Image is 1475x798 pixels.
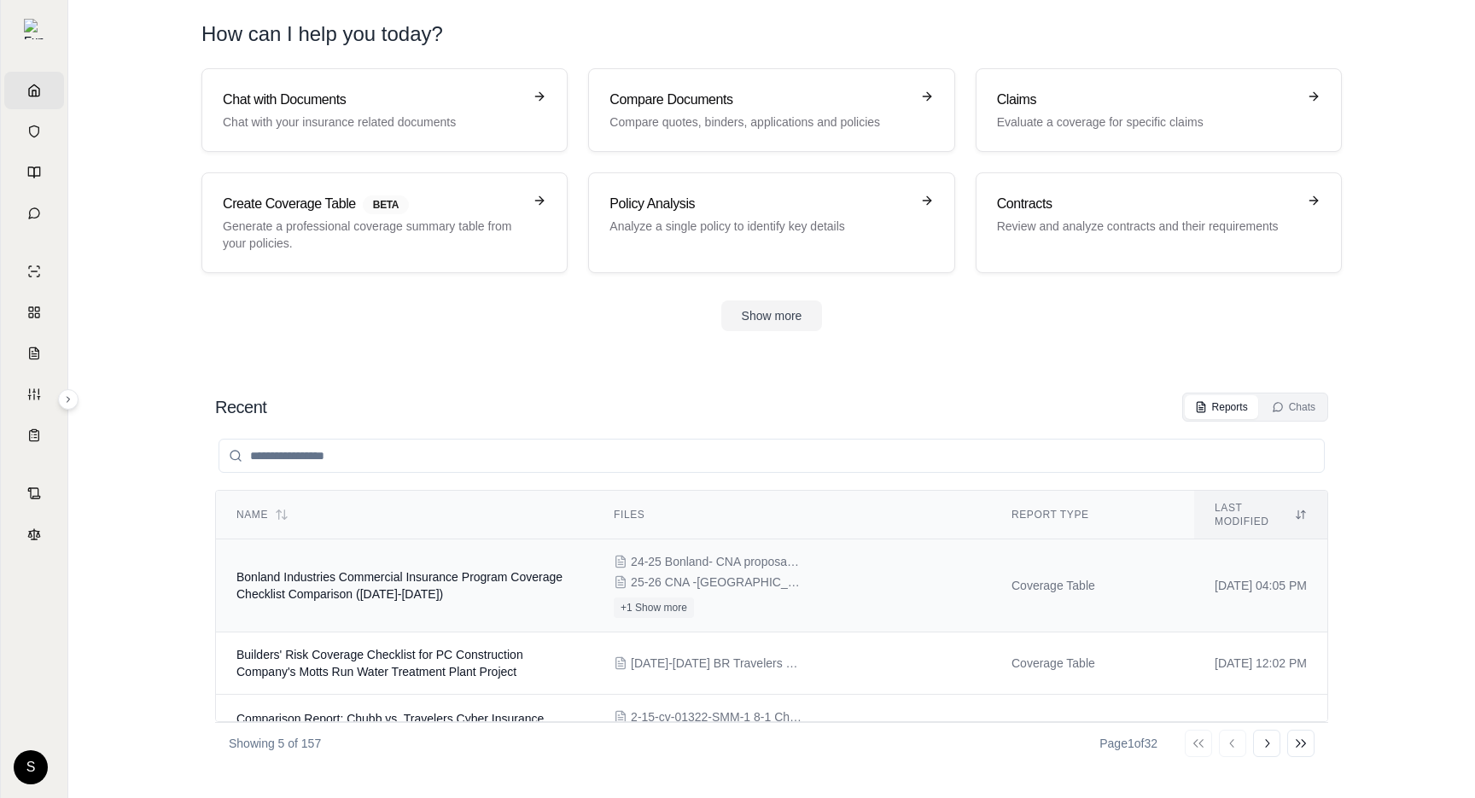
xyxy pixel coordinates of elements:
[4,253,64,290] a: Single Policy
[991,491,1194,539] th: Report Type
[58,389,79,410] button: Expand sidebar
[4,416,64,454] a: Coverage Table
[631,655,802,672] span: 2024-2026 BR Travelers Policy QT-660-6T156565-TIL-24.pdf
[593,491,991,539] th: Files
[614,597,694,618] button: +1 Show more
[223,114,522,131] p: Chat with your insurance related documents
[24,19,44,39] img: Expand sidebar
[223,218,522,252] p: Generate a professional coverage summary table from your policies.
[609,90,909,110] h3: Compare Documents
[588,172,954,273] a: Policy AnalysisAnalyze a single policy to identify key details
[976,68,1342,152] a: ClaimsEvaluate a coverage for specific claims
[1194,539,1327,632] td: [DATE] 04:05 PM
[201,20,443,48] h1: How can I help you today?
[201,172,568,273] a: Create Coverage TableBETAGenerate a professional coverage summary table from your policies.
[1262,395,1326,419] button: Chats
[997,218,1297,235] p: Review and analyze contracts and their requirements
[236,570,563,601] span: Bonland Industries Commercial Insurance Program Coverage Checklist Comparison (2024-2026)
[215,395,266,419] h2: Recent
[1185,395,1258,419] button: Reports
[1099,735,1157,752] div: Page 1 of 32
[236,508,573,521] div: Name
[236,648,523,679] span: Builders' Risk Coverage Checklist for PC Construction Company's Motts Run Water Treatment Plant P...
[4,113,64,150] a: Documents Vault
[363,195,409,214] span: BETA
[631,553,802,570] span: 24-25 Bonland- CNA proposal final.pdf
[997,194,1297,214] h3: Contracts
[4,154,64,191] a: Prompt Library
[1215,501,1307,528] div: Last modified
[588,68,954,152] a: Compare DocumentsCompare quotes, binders, applications and policies
[609,114,909,131] p: Compare quotes, binders, applications and policies
[991,695,1194,760] td: Policies Compare
[14,750,48,784] div: S
[1195,400,1248,414] div: Reports
[1194,695,1327,760] td: [DATE] 12:01 PM
[4,376,64,413] a: Custom Report
[4,515,64,553] a: Legal Search Engine
[609,194,909,214] h3: Policy Analysis
[631,574,802,591] span: 25-26 CNA -Bonland renewal with WC 2025.pdf
[223,90,522,110] h3: Chat with Documents
[1272,400,1315,414] div: Chats
[4,195,64,232] a: Chat
[991,539,1194,632] td: Coverage Table
[609,218,909,235] p: Analyze a single policy to identify key details
[236,712,544,743] span: Comparison Report: Chubb vs. Travelers Cyber Insurance Policies
[4,475,64,512] a: Contract Analysis
[4,72,64,109] a: Home
[4,335,64,372] a: Claim Coverage
[201,68,568,152] a: Chat with DocumentsChat with your insurance related documents
[1194,632,1327,695] td: [DATE] 12:02 PM
[223,194,522,214] h3: Create Coverage Table
[4,294,64,331] a: Policy Comparisons
[997,90,1297,110] h3: Claims
[721,300,823,331] button: Show more
[976,172,1342,273] a: ContractsReview and analyze contracts and their requirements
[631,708,802,725] span: 2-15-cv-01322-SMM-1 8-1 Chubb Cyber2.pdf
[991,632,1194,695] td: Coverage Table
[17,12,51,46] button: Expand sidebar
[997,114,1297,131] p: Evaluate a coverage for specific claims
[229,735,321,752] p: Showing 5 of 157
